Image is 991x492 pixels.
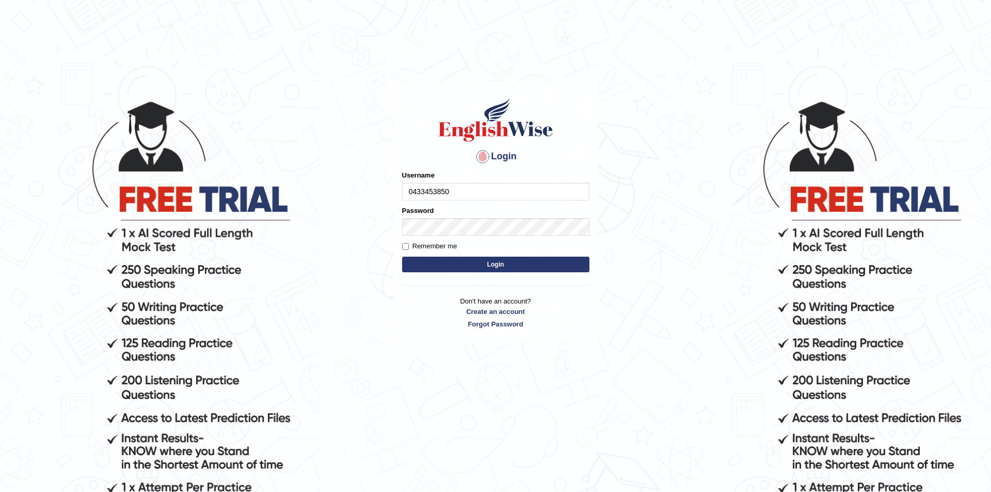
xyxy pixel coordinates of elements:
[402,170,435,180] label: Username
[402,148,589,165] h4: Login
[402,206,434,216] label: Password
[436,96,555,143] img: Logo of English Wise sign in for intelligent practice with AI
[402,241,457,251] label: Remember me
[402,319,589,329] a: Forgot Password
[402,307,589,317] a: Create an account
[402,243,409,250] input: Remember me
[402,296,589,329] p: Don't have an account?
[402,257,589,272] button: Login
